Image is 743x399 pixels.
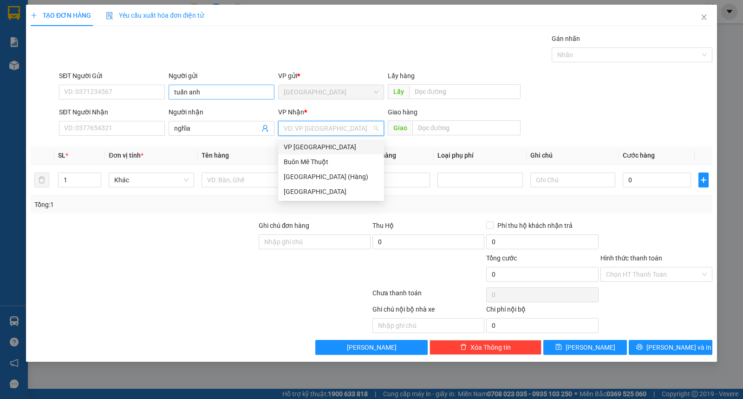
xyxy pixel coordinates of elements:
[106,12,204,19] span: Yêu cầu xuất hóa đơn điện tử
[486,254,517,262] span: Tổng cước
[486,304,598,318] div: Chi phí nội bộ
[202,173,287,187] input: VD: Bàn, Ghế
[5,5,37,37] img: logo.jpg
[284,85,378,99] span: Sài Gòn
[434,146,527,165] th: Loại phụ phí
[698,173,709,187] button: plus
[362,173,430,187] input: 0
[278,108,304,116] span: VP Nhận
[566,342,615,352] span: [PERSON_NAME]
[284,186,378,197] div: [GEOGRAPHIC_DATA]
[59,71,165,81] div: SĐT Người Gửi
[494,220,576,231] span: Phí thu hộ khách nhận trả
[700,13,708,21] span: close
[278,184,384,199] div: Sài Gòn
[278,140,384,154] div: VP Nha Trang
[470,342,511,352] span: Xóa Thông tin
[646,342,711,352] span: [PERSON_NAME] và In
[600,254,662,262] label: Hình thức thanh toán
[691,5,717,31] button: Close
[109,152,143,159] span: Đơn vị tính
[31,12,37,19] span: plus
[34,199,287,210] div: Tổng: 1
[278,71,384,81] div: VP gửi
[527,146,619,165] th: Ghi chú
[34,173,49,187] button: delete
[388,84,409,99] span: Lấy
[202,152,229,159] span: Tên hàng
[388,72,415,80] span: Lấy hàng
[636,344,643,351] span: printer
[114,173,189,187] span: Khác
[372,222,394,229] span: Thu Hộ
[278,154,384,169] div: Buôn Mê Thuột
[629,340,712,355] button: printer[PERSON_NAME] và In
[169,107,274,117] div: Người nhận
[543,340,627,355] button: save[PERSON_NAME]
[552,35,580,42] label: Gán nhãn
[372,304,484,318] div: Ghi chú nội bộ nhà xe
[388,108,417,116] span: Giao hàng
[347,342,397,352] span: [PERSON_NAME]
[699,176,708,184] span: plus
[430,340,541,355] button: deleteXóa Thông tin
[412,120,521,135] input: Dọc đường
[388,120,412,135] span: Giao
[64,66,124,76] li: VP Buôn Mê Thuột
[5,5,135,55] li: [GEOGRAPHIC_DATA]
[315,340,427,355] button: [PERSON_NAME]
[31,12,91,19] span: TẠO ĐƠN HÀNG
[106,12,113,20] img: icon
[623,152,655,159] span: Cước hàng
[284,172,378,182] div: [GEOGRAPHIC_DATA] (Hàng)
[284,157,378,167] div: Buôn Mê Thuột
[555,344,562,351] span: save
[59,107,165,117] div: SĐT Người Nhận
[409,84,521,99] input: Dọc đường
[169,71,274,81] div: Người gửi
[259,234,371,249] input: Ghi chú đơn hàng
[58,152,65,159] span: SL
[261,125,269,132] span: user-add
[460,344,467,351] span: delete
[259,222,310,229] label: Ghi chú đơn hàng
[284,142,378,152] div: VP [GEOGRAPHIC_DATA]
[278,169,384,184] div: Đà Nẵng (Hàng)
[5,66,64,96] li: VP [GEOGRAPHIC_DATA]
[371,288,485,304] div: Chưa thanh toán
[530,173,616,187] input: Ghi Chú
[372,318,484,333] input: Nhập ghi chú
